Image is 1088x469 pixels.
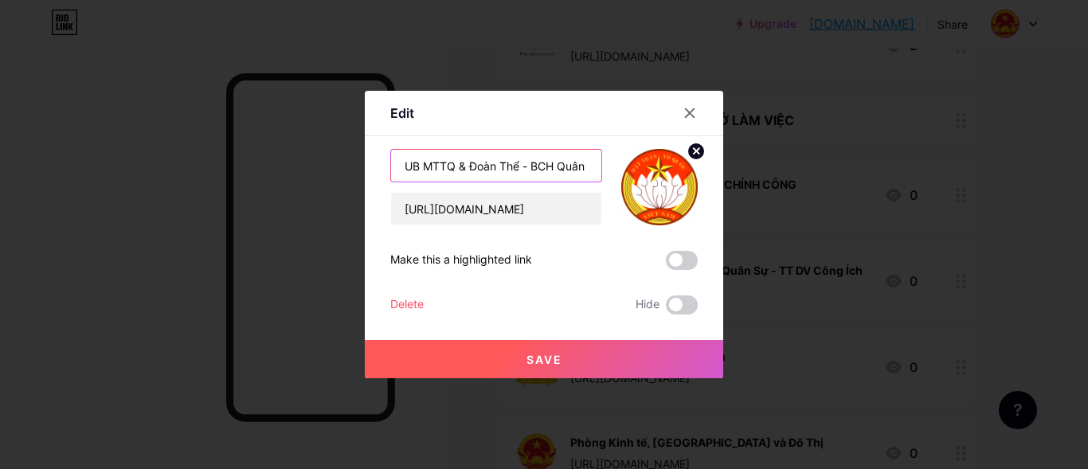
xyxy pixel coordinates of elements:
span: Hide [636,295,659,315]
button: Save [365,340,723,378]
img: link_thumbnail [621,149,698,225]
input: URL [391,193,601,225]
input: Title [391,150,601,182]
div: Make this a highlighted link [390,251,532,270]
div: Delete [390,295,424,315]
span: Save [526,353,562,366]
div: Edit [390,104,414,123]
